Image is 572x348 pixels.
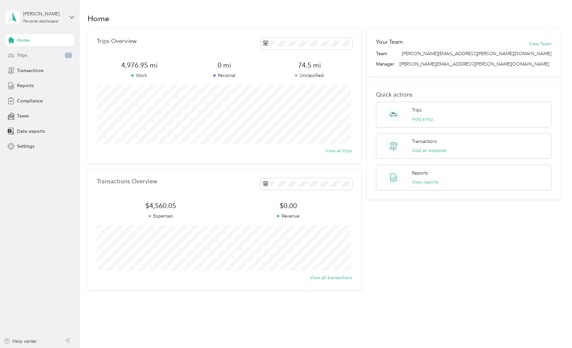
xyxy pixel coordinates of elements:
[400,61,549,67] span: [PERSON_NAME][EMAIL_ADDRESS][PERSON_NAME][DOMAIN_NAME]
[267,72,352,79] p: Unclassified
[17,82,34,89] span: Reports
[17,113,29,119] span: Taxes
[402,50,551,57] span: [PERSON_NAME][EMAIL_ADDRESS][PERSON_NAME][DOMAIN_NAME]
[412,116,433,123] button: Add a trip
[376,50,387,57] span: Team
[182,72,267,79] p: Personal
[412,107,422,113] p: Trips
[23,10,64,17] div: [PERSON_NAME]
[376,38,403,46] h2: Your Team
[325,147,352,154] button: View all trips
[267,61,352,70] span: 74.5 mi
[97,38,137,45] p: Trips Overview
[17,98,43,104] span: Compliance
[17,37,30,44] span: Home
[376,91,551,98] p: Quick actions
[310,274,352,281] button: View all transactions
[224,201,352,210] span: $0.00
[412,170,428,176] p: Reports
[4,338,37,345] button: Help center
[88,15,109,22] h1: Home
[97,178,157,185] p: Transactions Overview
[97,61,182,70] span: 4,976.95 mi
[182,61,267,70] span: 0 mi
[97,213,224,219] p: Expenses
[529,40,551,47] button: View Team
[412,138,437,145] p: Transactions
[412,179,438,186] button: View reports
[224,213,352,219] p: Revenue
[17,128,45,135] span: Data exports
[23,20,58,23] div: Personal dashboard
[65,53,72,58] span: 7
[535,311,572,348] iframe: Everlance-gr Chat Button Frame
[97,72,182,79] p: Work
[17,67,43,74] span: Transactions
[97,201,224,210] span: $4,560.05
[376,61,394,68] span: Manager
[17,143,34,150] span: Settings
[17,52,27,59] span: Trips
[412,147,446,154] button: Add an expense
